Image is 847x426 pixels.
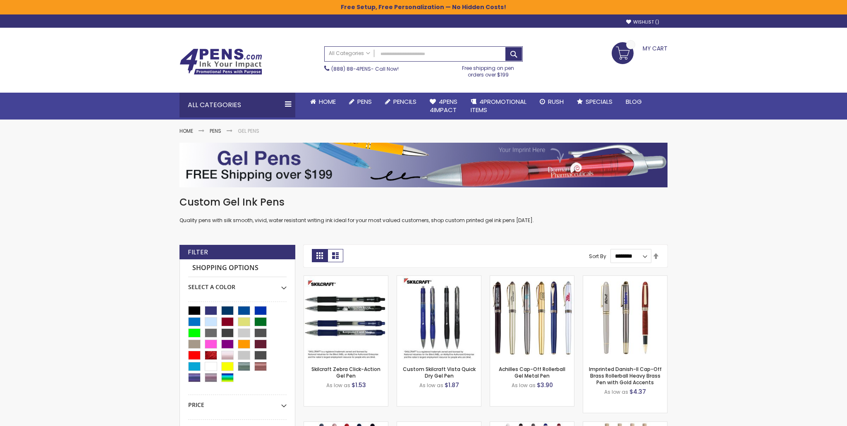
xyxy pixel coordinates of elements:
[499,366,565,379] a: Achilles Cap-Off Rollerball Gel Metal Pen
[342,93,378,111] a: Pens
[626,19,659,25] a: Wishlist
[490,276,574,360] img: Achilles Cap-Off Rollerball Gel Metal Pen
[583,276,667,360] img: Imprinted Danish-II Cap-Off Brass Rollerball Heavy Brass Pen with Gold Accents
[329,50,370,57] span: All Categories
[378,93,423,111] a: Pencils
[188,248,208,257] strong: Filter
[304,275,388,282] a: Skilcraft Zebra Click-Action Gel Pen
[325,47,374,60] a: All Categories
[179,143,668,187] img: Gel Pens
[179,48,262,75] img: 4Pens Custom Pens and Promotional Products
[179,196,668,209] h1: Custom Gel Ink Pens
[312,249,328,262] strong: Grid
[352,381,366,389] span: $1.53
[589,252,606,259] label: Sort By
[331,65,371,72] a: (888) 88-4PENS
[397,275,481,282] a: Custom Skilcraft Vista Quick Dry Gel Pen
[188,395,287,409] div: Price
[445,381,459,389] span: $1.87
[304,93,342,111] a: Home
[589,366,662,386] a: Imprinted Danish-II Cap-Off Brass Rollerball Heavy Brass Pen with Gold Accents
[626,97,642,106] span: Blog
[537,381,553,389] span: $3.90
[188,259,287,277] strong: Shopping Options
[397,276,481,360] img: Custom Skilcraft Vista Quick Dry Gel Pen
[423,93,464,120] a: 4Pens4impact
[357,97,372,106] span: Pens
[304,276,388,360] img: Skilcraft Zebra Click-Action Gel Pen
[393,97,416,106] span: Pencils
[210,127,221,134] a: Pens
[331,65,399,72] span: - Call Now!
[512,382,536,389] span: As low as
[490,275,574,282] a: Achilles Cap-Off Rollerball Gel Metal Pen
[319,97,336,106] span: Home
[454,62,523,78] div: Free shipping on pen orders over $199
[570,93,619,111] a: Specials
[533,93,570,111] a: Rush
[430,97,457,114] span: 4Pens 4impact
[586,97,613,106] span: Specials
[583,275,667,282] a: Imprinted Danish-II Cap-Off Brass Rollerball Heavy Brass Pen with Gold Accents
[464,93,533,120] a: 4PROMOTIONALITEMS
[619,93,648,111] a: Blog
[311,366,380,379] a: Skilcraft Zebra Click-Action Gel Pen
[179,127,193,134] a: Home
[629,388,646,396] span: $4.37
[419,382,443,389] span: As low as
[179,93,295,117] div: All Categories
[548,97,564,106] span: Rush
[471,97,526,114] span: 4PROMOTIONAL ITEMS
[238,127,259,134] strong: Gel Pens
[326,382,350,389] span: As low as
[179,196,668,224] div: Quality pens with silk smooth, vivid, water resistant writing ink ideal for your most valued cust...
[188,277,287,291] div: Select A Color
[403,366,476,379] a: Custom Skilcraft Vista Quick Dry Gel Pen
[604,388,628,395] span: As low as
